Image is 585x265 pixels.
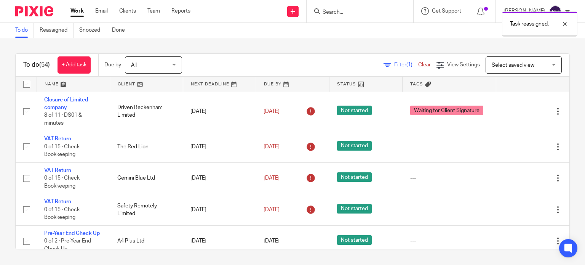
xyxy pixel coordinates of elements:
a: Reassigned [40,23,74,38]
td: [DATE] [183,194,256,225]
img: svg%3E [549,5,561,18]
a: Work [70,7,84,15]
span: [DATE] [264,175,280,181]
a: Email [95,7,108,15]
div: --- [410,174,489,182]
a: VAT Return [44,168,71,173]
a: Done [112,23,131,38]
div: --- [410,237,489,245]
a: Clear [418,62,431,67]
span: 0 of 15 · Check Bookkeeping [44,175,80,189]
a: Team [147,7,160,15]
a: VAT Return [44,199,71,204]
span: (1) [406,62,412,67]
span: [DATE] [264,207,280,212]
span: Not started [337,106,372,115]
span: 0 of 15 · Check Bookkeeping [44,207,80,220]
td: [DATE] [183,131,256,162]
a: To do [15,23,34,38]
td: The Red Lion [110,131,183,162]
td: Safety Remotely Limited [110,194,183,225]
a: + Add task [58,56,91,74]
a: Closure of Limited company [44,97,88,110]
span: Waiting for Client Signature [410,106,483,115]
a: Pre-Year End Check Up [44,231,100,236]
p: Task reassigned. [510,20,549,28]
img: Pixie [15,6,53,16]
a: Snoozed [79,23,106,38]
p: Due by [104,61,121,69]
span: Not started [337,235,372,245]
span: All [131,63,137,68]
span: Tags [410,82,423,86]
div: --- [410,206,489,214]
span: [DATE] [264,109,280,114]
td: Driven Beckenham Limited [110,92,183,131]
td: [DATE] [183,162,256,194]
div: --- [410,143,489,151]
span: Not started [337,172,372,182]
span: Not started [337,141,372,151]
span: Select saved view [492,63,534,68]
span: 8 of 11 · DS01 & minutes [44,112,82,126]
td: A4 Plus Ltd [110,225,183,257]
span: Filter [394,62,418,67]
a: VAT Return [44,136,71,141]
a: Clients [119,7,136,15]
span: 0 of 15 · Check Bookkeeping [44,144,80,157]
span: [DATE] [264,144,280,149]
a: Reports [171,7,190,15]
td: [DATE] [183,225,256,257]
span: View Settings [447,62,480,67]
span: Not started [337,204,372,214]
td: Gemini Blue Ltd [110,162,183,194]
span: [DATE] [264,238,280,244]
span: 0 of 2 · Pre-Year End Check Up [44,238,91,252]
span: (54) [39,62,50,68]
h1: To do [23,61,50,69]
td: [DATE] [183,92,256,131]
